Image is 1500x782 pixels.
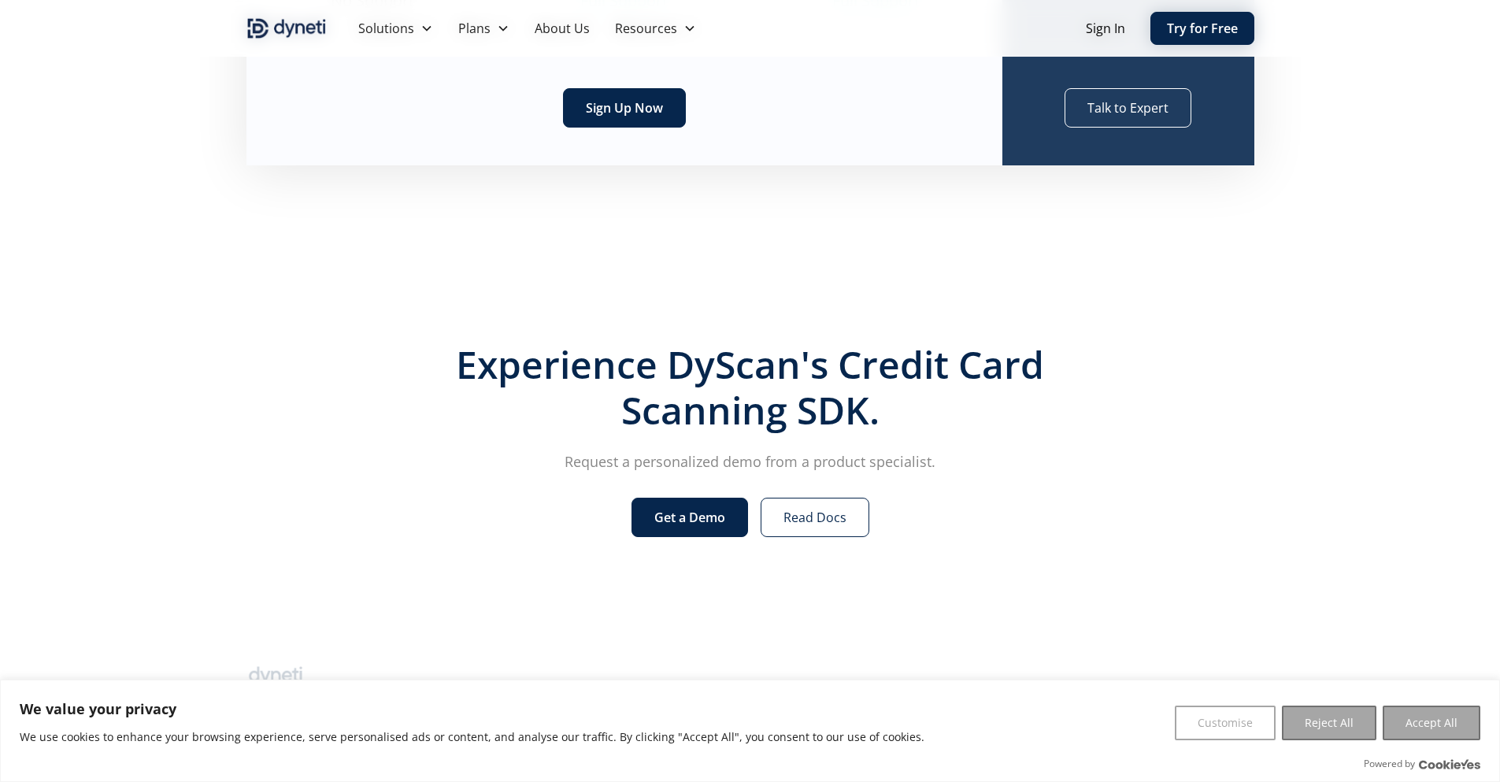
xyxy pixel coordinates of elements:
[1419,759,1480,769] a: Visit CookieYes website
[1175,706,1276,740] button: Customise
[1364,756,1480,772] div: Powered by
[20,728,924,747] p: We use cookies to enhance your browsing experience, serve personalised ads or content, and analys...
[20,699,924,718] p: We value your privacy
[1065,88,1191,128] a: Talk to Expert
[631,498,748,537] a: Get a Demo
[448,451,1053,473] p: Request a personalized demo from a product specialist.
[458,19,491,38] div: Plans
[615,19,677,38] div: Resources
[1383,706,1480,740] button: Accept All
[446,13,522,44] div: Plans
[448,342,1053,432] h2: Experience DyScan's Credit Card Scanning SDK.
[358,19,414,38] div: Solutions
[1150,12,1254,45] a: Try for Free
[246,663,305,688] img: Dyneti gray logo
[563,88,686,128] a: Sign Up Now
[346,13,446,44] div: Solutions
[246,16,327,41] a: home
[761,498,869,537] a: Read Docs
[1282,706,1376,740] button: Reject All
[246,16,327,41] img: Dyneti indigo logo
[1086,19,1125,38] a: Sign In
